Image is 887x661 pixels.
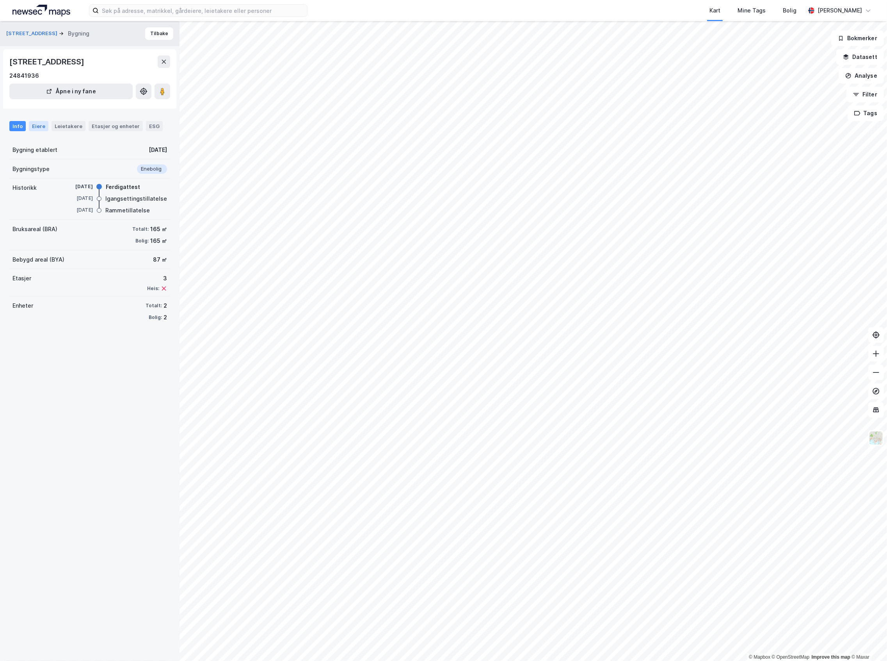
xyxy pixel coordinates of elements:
[92,123,140,130] div: Etasjer og enheter
[839,68,884,84] button: Analyse
[812,654,850,660] a: Improve this map
[62,183,93,190] div: [DATE]
[12,274,31,283] div: Etasjer
[831,30,884,46] button: Bokmerker
[105,194,167,203] div: Igangsettingstillatelse
[150,224,167,234] div: 165 ㎡
[12,301,33,310] div: Enheter
[135,238,149,244] div: Bolig:
[99,5,307,16] input: Søk på adresse, matrikkel, gårdeiere, leietakere eller personer
[68,29,89,38] div: Bygning
[12,5,70,16] img: logo.a4113a55bc3d86da70a041830d287a7e.svg
[153,255,167,264] div: 87 ㎡
[147,285,159,292] div: Heis:
[62,207,93,214] div: [DATE]
[848,624,887,661] iframe: Chat Widget
[12,255,64,264] div: Bebygd areal (BYA)
[105,206,150,215] div: Rammetillatelse
[150,236,167,246] div: 165 ㎡
[132,226,149,232] div: Totalt:
[9,55,86,68] div: [STREET_ADDRESS]
[149,314,162,321] div: Bolig:
[9,84,133,99] button: Åpne i ny fane
[9,71,39,80] div: 24841936
[147,274,167,283] div: 3
[749,654,770,660] a: Mapbox
[709,6,720,15] div: Kart
[848,105,884,121] button: Tags
[145,27,173,40] button: Tilbake
[149,145,167,155] div: [DATE]
[106,182,140,192] div: Ferdigattest
[848,624,887,661] div: Kontrollprogram for chat
[164,301,167,310] div: 2
[818,6,862,15] div: [PERSON_NAME]
[846,87,884,102] button: Filter
[29,121,48,131] div: Eiere
[12,164,50,174] div: Bygningstype
[12,145,57,155] div: Bygning etablert
[52,121,85,131] div: Leietakere
[772,654,810,660] a: OpenStreetMap
[6,30,59,37] button: [STREET_ADDRESS]
[164,313,167,322] div: 2
[12,183,37,192] div: Historikk
[146,303,162,309] div: Totalt:
[62,195,93,202] div: [DATE]
[836,49,884,65] button: Datasett
[869,431,883,445] img: Z
[783,6,796,15] div: Bolig
[738,6,766,15] div: Mine Tags
[146,121,163,131] div: ESG
[9,121,26,131] div: Info
[12,224,57,234] div: Bruksareal (BRA)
